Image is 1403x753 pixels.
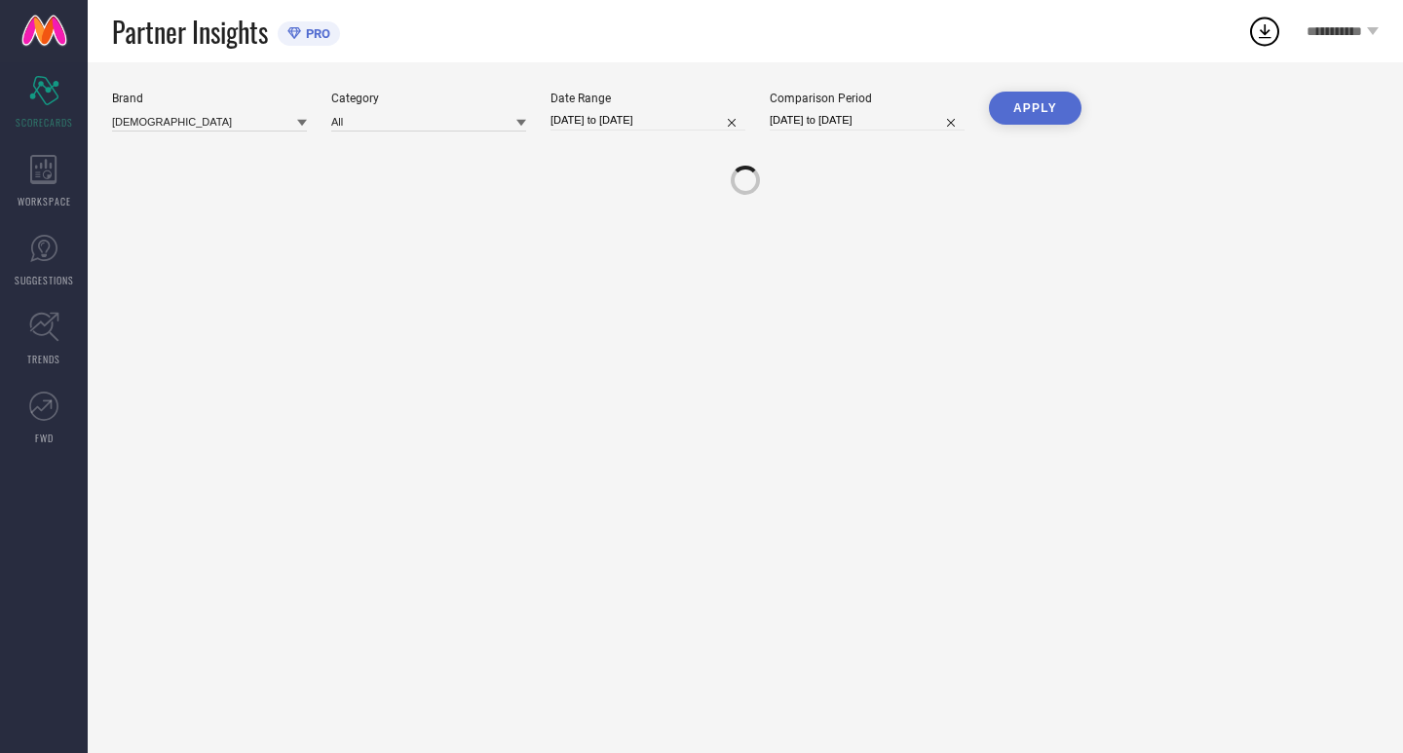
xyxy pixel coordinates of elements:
[16,115,73,130] span: SCORECARDS
[1247,14,1282,49] div: Open download list
[770,110,965,131] input: Select comparison period
[301,26,330,41] span: PRO
[331,92,526,105] div: Category
[27,352,60,366] span: TRENDS
[550,92,745,105] div: Date Range
[550,110,745,131] input: Select date range
[15,273,74,287] span: SUGGESTIONS
[35,431,54,445] span: FWD
[770,92,965,105] div: Comparison Period
[18,194,71,208] span: WORKSPACE
[989,92,1081,125] button: APPLY
[112,12,268,52] span: Partner Insights
[112,92,307,105] div: Brand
